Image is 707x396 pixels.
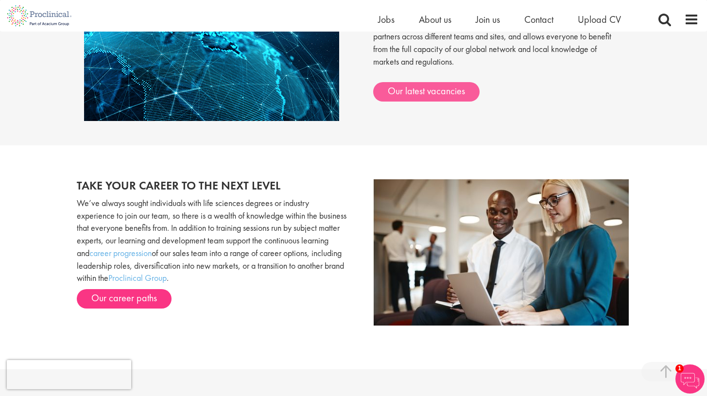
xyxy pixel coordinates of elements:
[675,364,684,373] span: 1
[378,13,395,26] a: Jobs
[77,289,172,309] a: Our career paths
[77,179,346,192] h2: Take your career to the next level
[108,272,167,283] a: Proclinical Group
[7,360,131,389] iframe: reCAPTCHA
[77,197,346,284] p: We’ve always sought individuals with life sciences degrees or industry experience to join our tea...
[373,82,480,102] a: Our latest vacancies
[89,247,152,258] a: career progression
[675,364,705,394] img: Chatbot
[419,13,451,26] a: About us
[476,13,500,26] a: Join us
[578,13,621,26] a: Upload CV
[524,13,553,26] a: Contact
